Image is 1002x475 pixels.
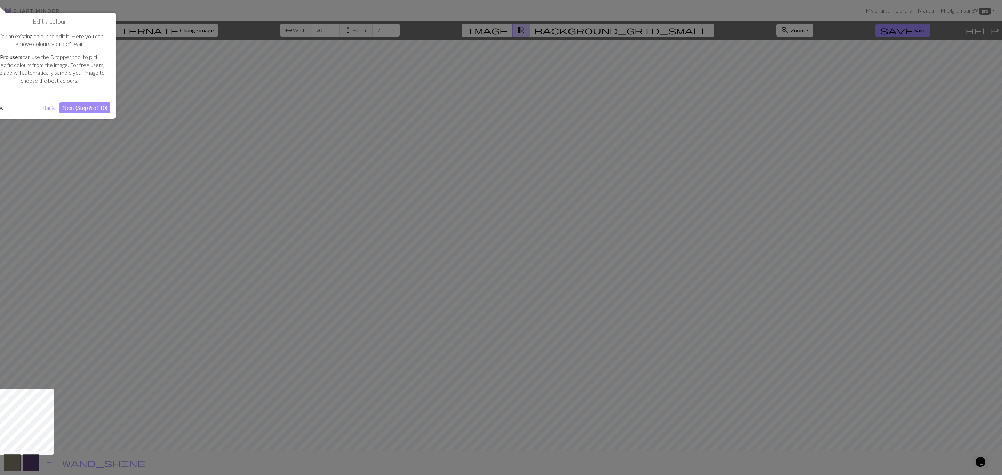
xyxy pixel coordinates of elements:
button: Next (Step 6 of 10) [59,102,110,113]
button: Back [40,102,58,113]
